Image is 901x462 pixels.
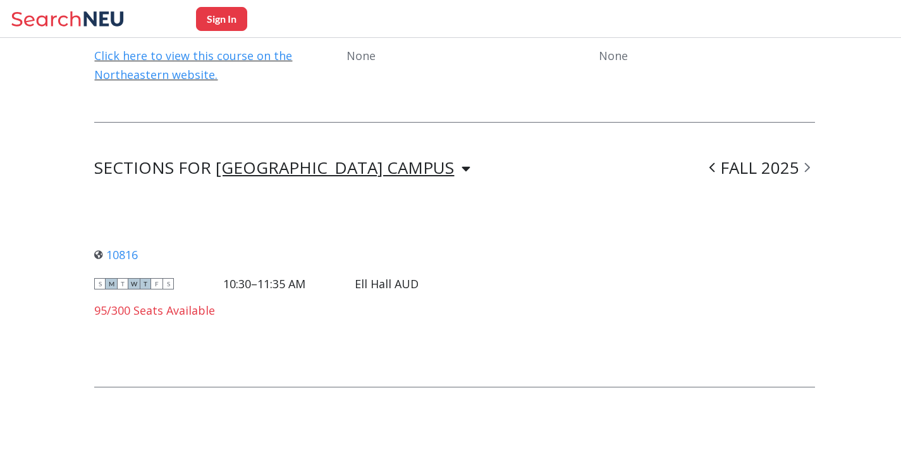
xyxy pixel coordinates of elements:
[106,278,117,289] span: M
[223,277,305,291] div: 10:30–11:35 AM
[355,277,419,291] div: Ell Hall AUD
[140,278,151,289] span: T
[196,7,247,31] button: Sign In
[599,48,628,63] span: None
[117,278,128,289] span: T
[94,247,138,262] a: 10816
[94,161,470,176] div: SECTIONS FOR
[94,303,419,317] div: 95/300 Seats Available
[216,161,454,174] div: [GEOGRAPHIC_DATA] CAMPUS
[162,278,174,289] span: S
[346,48,376,63] span: None
[94,48,292,82] a: Click here to view this course on the Northeastern website.
[151,278,162,289] span: F
[704,161,815,176] div: FALL 2025
[94,278,106,289] span: S
[128,278,140,289] span: W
